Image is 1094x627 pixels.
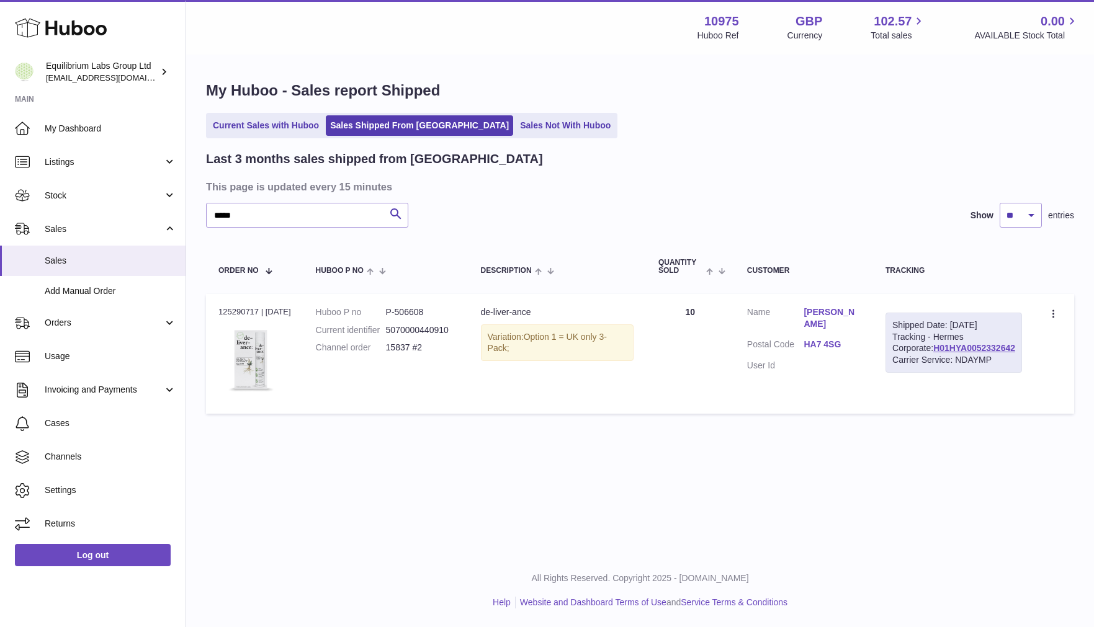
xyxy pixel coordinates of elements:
a: Current Sales with Huboo [208,115,323,136]
a: Help [493,597,511,607]
span: Order No [218,267,259,275]
div: Customer [747,267,861,275]
a: 0.00 AVAILABLE Stock Total [974,13,1079,42]
span: Huboo P no [316,267,364,275]
div: de-liver-ance [481,306,634,318]
span: Quantity Sold [658,259,703,275]
span: Orders [45,317,163,329]
span: 0.00 [1041,13,1065,30]
dd: 15837 #2 [386,342,456,354]
dt: Postal Code [747,339,804,354]
dd: P-506608 [386,306,456,318]
a: HA7 4SG [804,339,861,350]
span: 102.57 [874,13,912,30]
span: Settings [45,484,176,496]
div: Tracking - Hermes Corporate: [886,313,1022,373]
div: Shipped Date: [DATE] [892,319,1015,331]
span: Sales [45,255,176,267]
a: Log out [15,544,171,566]
dt: Huboo P no [316,306,386,318]
span: Add Manual Order [45,285,176,297]
a: Sales Shipped From [GEOGRAPHIC_DATA] [326,115,513,136]
div: Variation: [481,324,634,362]
div: Equilibrium Labs Group Ltd [46,60,158,84]
span: Description [481,267,532,275]
a: 102.57 Total sales [871,13,926,42]
div: Carrier Service: NDAYMP [892,354,1015,366]
span: Listings [45,156,163,168]
div: 125290717 | [DATE] [218,306,291,318]
dt: User Id [747,360,804,371]
a: H01HYA0052332642 [933,343,1015,353]
span: Invoicing and Payments [45,384,163,396]
a: [PERSON_NAME] [804,306,861,330]
span: My Dashboard [45,123,176,135]
h1: My Huboo - Sales report Shipped [206,81,1074,100]
img: 3PackDeliverance_Front.jpg [218,321,280,398]
dd: 5070000440910 [386,324,456,336]
span: Option 1 = UK only 3-Pack; [488,332,607,354]
p: All Rights Reserved. Copyright 2025 - [DOMAIN_NAME] [196,572,1084,584]
span: Stock [45,190,163,202]
label: Show [971,210,993,221]
td: 10 [646,294,735,414]
img: huboo@equilibriumlabs.com [15,63,34,81]
dt: Current identifier [316,324,386,336]
span: entries [1048,210,1074,221]
strong: 10975 [704,13,739,30]
span: Usage [45,350,176,362]
strong: GBP [796,13,822,30]
h3: This page is updated every 15 minutes [206,180,1071,193]
span: AVAILABLE Stock Total [974,30,1079,42]
h2: Last 3 months sales shipped from [GEOGRAPHIC_DATA] [206,151,543,167]
dt: Channel order [316,342,386,354]
dt: Name [747,306,804,333]
div: Currency [787,30,823,42]
span: Cases [45,417,176,429]
span: Channels [45,451,176,463]
span: Sales [45,223,163,235]
a: Service Terms & Conditions [681,597,787,607]
a: Website and Dashboard Terms of Use [520,597,666,607]
span: Returns [45,518,176,530]
span: [EMAIL_ADDRESS][DOMAIN_NAME] [46,73,182,82]
li: and [516,597,787,608]
a: Sales Not With Huboo [516,115,615,136]
div: Tracking [886,267,1022,275]
span: Total sales [871,30,926,42]
div: Huboo Ref [697,30,739,42]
